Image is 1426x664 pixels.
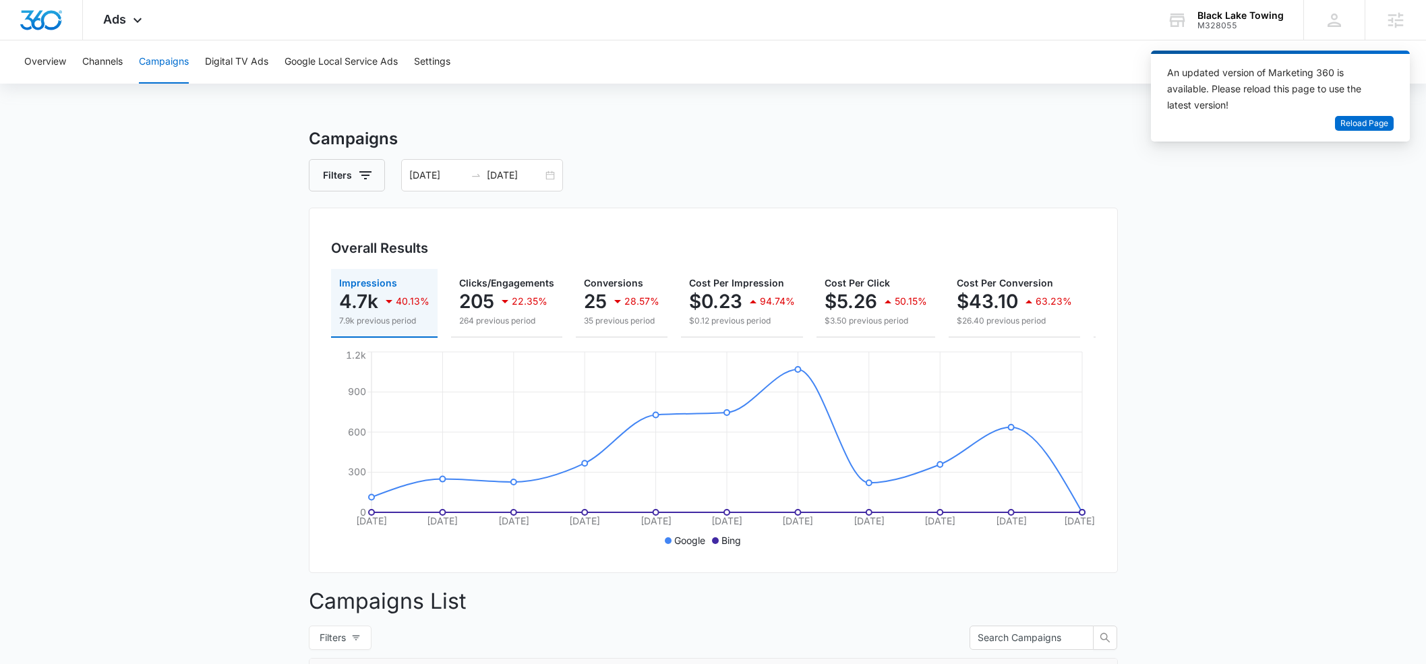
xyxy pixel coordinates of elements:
[624,297,659,306] p: 28.57%
[459,291,494,312] p: 205
[348,426,366,437] tspan: 600
[356,515,387,526] tspan: [DATE]
[1093,626,1117,650] button: search
[82,40,123,84] button: Channels
[895,297,927,306] p: 50.15%
[995,515,1026,526] tspan: [DATE]
[309,626,372,650] button: Filters
[348,466,366,477] tspan: 300
[1036,297,1072,306] p: 63.23%
[584,277,643,289] span: Conversions
[978,630,1075,645] input: Search Campaigns
[24,40,66,84] button: Overview
[760,297,795,306] p: 94.74%
[1197,10,1284,21] div: account name
[414,40,450,84] button: Settings
[1340,117,1388,130] span: Reload Page
[103,12,126,26] span: Ads
[346,349,366,361] tspan: 1.2k
[339,291,378,312] p: 4.7k
[853,515,884,526] tspan: [DATE]
[396,297,429,306] p: 40.13%
[309,127,1118,151] h3: Campaigns
[782,515,813,526] tspan: [DATE]
[427,515,458,526] tspan: [DATE]
[825,291,877,312] p: $5.26
[640,515,671,526] tspan: [DATE]
[825,277,890,289] span: Cost Per Click
[721,533,741,547] p: Bing
[205,40,268,84] button: Digital TV Ads
[1167,65,1377,113] div: An updated version of Marketing 360 is available. Please reload this page to use the latest version!
[689,277,784,289] span: Cost Per Impression
[1094,632,1117,643] span: search
[139,40,189,84] button: Campaigns
[957,315,1072,327] p: $26.40 previous period
[487,168,543,183] input: End date
[1335,116,1394,131] button: Reload Page
[689,291,742,312] p: $0.23
[498,515,529,526] tspan: [DATE]
[711,515,742,526] tspan: [DATE]
[584,315,659,327] p: 35 previous period
[584,291,607,312] p: 25
[309,585,1118,617] p: Campaigns List
[825,315,927,327] p: $3.50 previous period
[957,277,1053,289] span: Cost Per Conversion
[409,168,465,183] input: Start date
[1197,21,1284,30] div: account id
[689,315,795,327] p: $0.12 previous period
[471,170,481,181] span: swap-right
[309,159,385,191] button: Filters
[471,170,481,181] span: to
[360,506,366,518] tspan: 0
[459,277,554,289] span: Clicks/Engagements
[320,630,346,645] span: Filters
[285,40,398,84] button: Google Local Service Ads
[331,238,428,258] h3: Overall Results
[569,515,600,526] tspan: [DATE]
[1064,515,1095,526] tspan: [DATE]
[924,515,955,526] tspan: [DATE]
[348,386,366,397] tspan: 900
[957,291,1018,312] p: $43.10
[339,315,429,327] p: 7.9k previous period
[339,277,397,289] span: Impressions
[459,315,554,327] p: 264 previous period
[512,297,547,306] p: 22.35%
[674,533,705,547] p: Google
